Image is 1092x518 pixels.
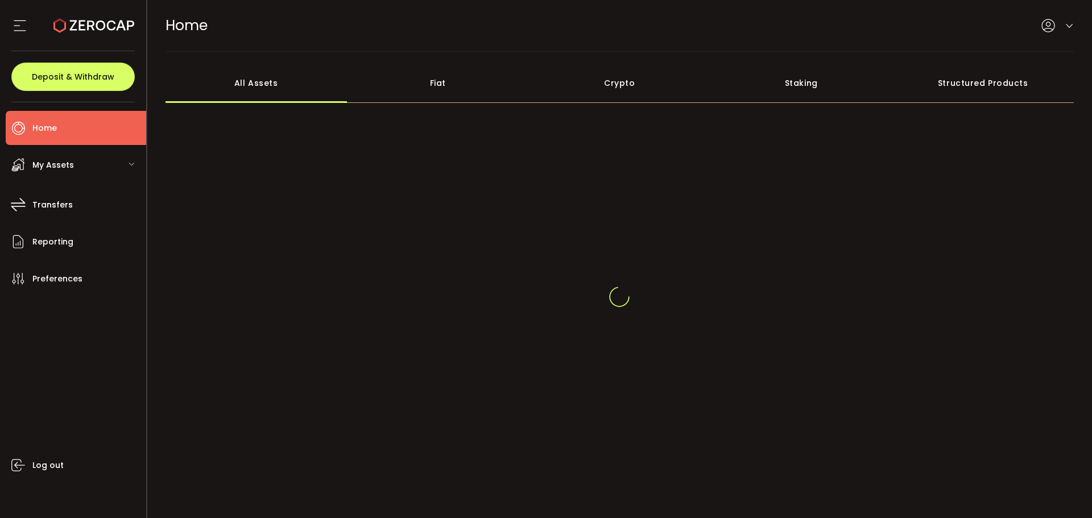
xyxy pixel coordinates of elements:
[32,271,82,287] span: Preferences
[32,120,57,136] span: Home
[347,63,529,103] div: Fiat
[892,63,1074,103] div: Structured Products
[32,157,74,173] span: My Assets
[166,63,348,103] div: All Assets
[166,15,208,35] span: Home
[32,73,114,81] span: Deposit & Withdraw
[32,457,64,474] span: Log out
[529,63,711,103] div: Crypto
[11,63,135,91] button: Deposit & Withdraw
[32,234,73,250] span: Reporting
[710,63,892,103] div: Staking
[32,197,73,213] span: Transfers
